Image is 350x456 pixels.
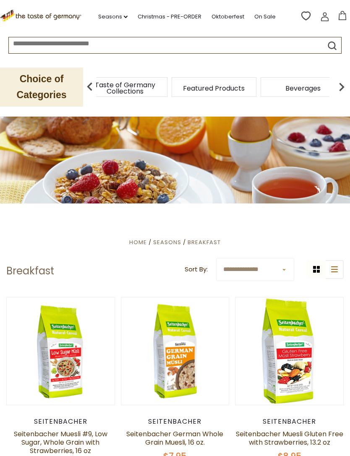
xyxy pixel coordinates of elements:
[126,429,223,447] a: Seitenbacher German Whole Grain Muesli, 16 oz.
[333,78,350,95] img: next arrow
[6,417,115,426] div: Seitenbacher
[236,429,343,447] a: Seitenbacher Muesli Gluten Free with Strawberries, 13.2 oz
[91,82,159,94] a: Taste of Germany Collections
[121,297,229,405] img: Seitenbacher German Whole Grain Muesli, 16 oz.
[7,297,115,405] img: Seitenbacher Muesli #9, Low Sugar, Whole Grain with Strawberries, 16 oz
[121,417,230,426] div: Seitenbacher
[14,429,107,456] a: Seitenbacher Muesli #9, Low Sugar, Whole Grain with Strawberries, 16 oz
[6,265,54,277] h1: Breakfast
[138,12,201,21] a: Christmas - PRE-ORDER
[188,238,221,246] a: Breakfast
[212,12,244,21] a: Oktoberfest
[81,78,98,95] img: previous arrow
[153,238,181,246] a: Seasons
[129,238,147,246] a: Home
[183,85,245,91] a: Featured Products
[235,297,343,405] img: Seitenbacher Muesli Gluten Free with Strawberries, 13.2 oz
[254,12,276,21] a: On Sale
[98,12,128,21] a: Seasons
[285,85,321,91] a: Beverages
[185,264,208,275] label: Sort By:
[235,417,344,426] div: Seitenbacher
